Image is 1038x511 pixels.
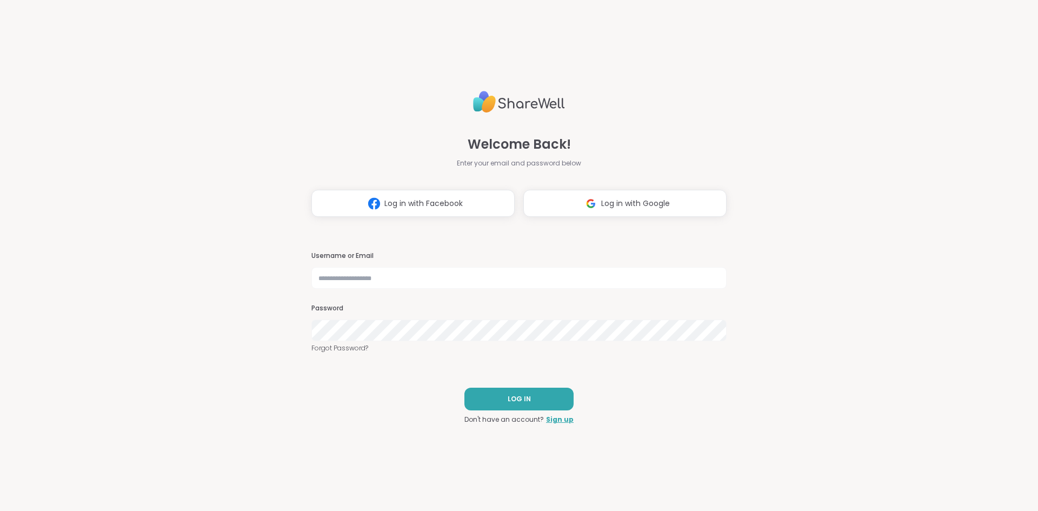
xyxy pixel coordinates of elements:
span: Enter your email and password below [457,158,581,168]
a: Forgot Password? [311,343,727,353]
h3: Password [311,304,727,313]
button: Log in with Google [523,190,727,217]
span: Log in with Facebook [384,198,463,209]
span: Welcome Back! [468,135,571,154]
a: Sign up [546,415,574,424]
span: Don't have an account? [464,415,544,424]
img: ShareWell Logomark [581,194,601,214]
span: Log in with Google [601,198,670,209]
img: ShareWell Logomark [364,194,384,214]
button: Log in with Facebook [311,190,515,217]
img: ShareWell Logo [473,87,565,117]
span: LOG IN [508,394,531,404]
button: LOG IN [464,388,574,410]
h3: Username or Email [311,251,727,261]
